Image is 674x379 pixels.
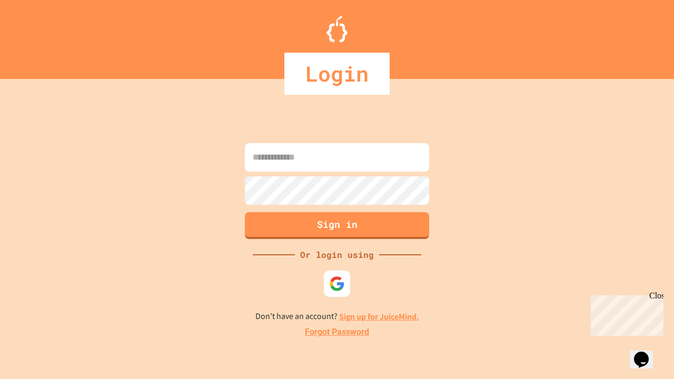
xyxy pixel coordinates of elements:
img: Logo.svg [326,16,348,42]
a: Forgot Password [305,326,369,338]
div: Chat with us now!Close [4,4,73,67]
p: Don't have an account? [255,310,419,323]
iframe: chat widget [630,337,663,368]
div: Login [284,53,390,95]
iframe: chat widget [587,291,663,336]
a: Sign up for JuiceMind. [339,311,419,322]
img: google-icon.svg [329,276,345,292]
button: Sign in [245,212,429,239]
div: Or login using [295,248,379,261]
